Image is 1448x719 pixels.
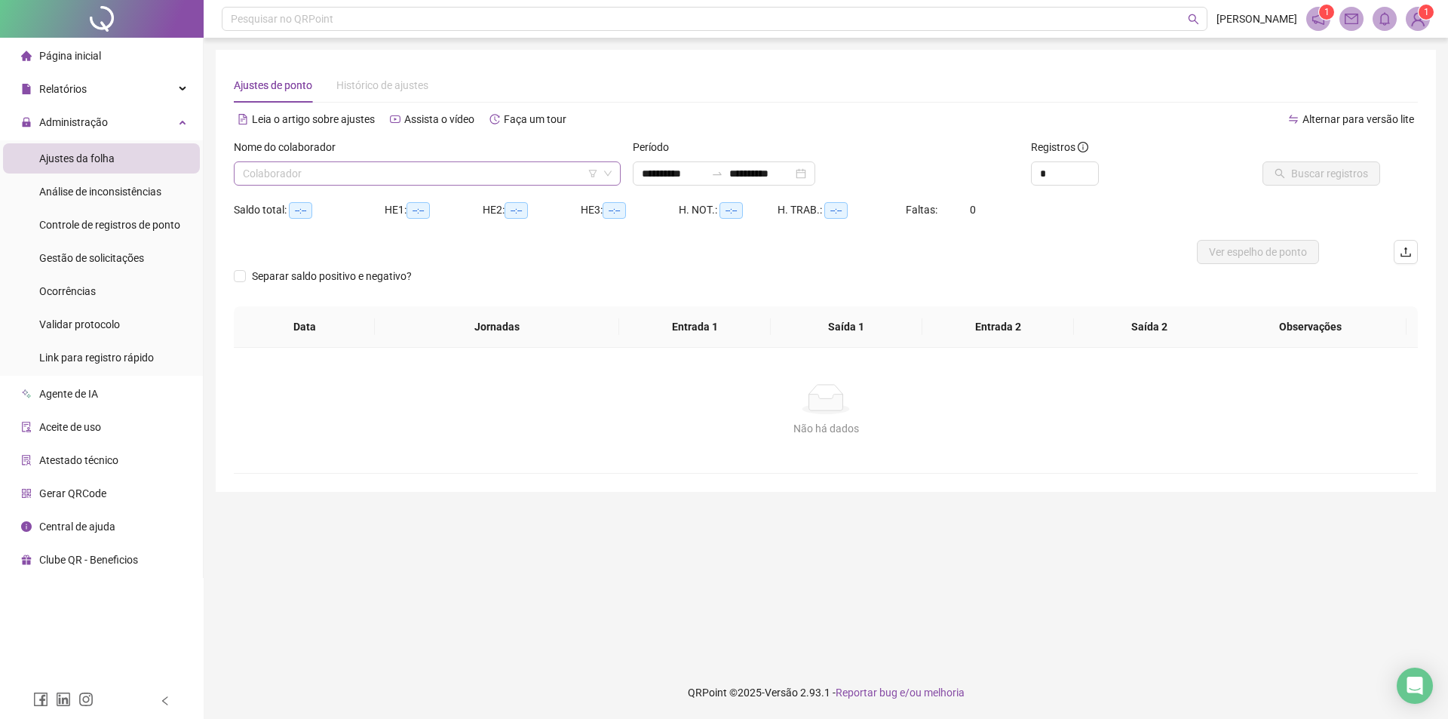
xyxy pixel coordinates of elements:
th: Observações [1214,306,1407,348]
span: [PERSON_NAME] [1216,11,1297,27]
span: Reportar bug e/ou melhoria [836,687,965,699]
span: Histórico de ajustes [336,79,428,91]
th: Entrada 1 [619,306,771,348]
span: 1 [1424,7,1429,17]
span: Validar protocolo [39,318,120,330]
button: Buscar registros [1262,161,1380,186]
span: Ajustes de ponto [234,79,312,91]
span: file [21,84,32,94]
span: qrcode [21,488,32,499]
label: Nome do colaborador [234,139,345,155]
span: linkedin [56,692,71,707]
span: gift [21,555,32,565]
span: bell [1378,12,1391,26]
span: Faltas: [906,204,940,216]
span: left [160,696,170,706]
div: Saldo total: [234,201,385,219]
sup: 1 [1319,5,1334,20]
div: Não há dados [252,420,1400,437]
div: H. TRAB.: [778,201,906,219]
span: Aceite de uso [39,421,101,433]
sup: Atualize o seu contato no menu Meus Dados [1419,5,1434,20]
span: info-circle [21,521,32,532]
span: Página inicial [39,50,101,62]
span: Clube QR - Beneficios [39,554,138,566]
span: home [21,51,32,61]
span: Gestão de solicitações [39,252,144,264]
span: info-circle [1078,142,1088,152]
span: search [1188,14,1199,25]
span: mail [1345,12,1358,26]
div: HE 2: [483,201,581,219]
span: Central de ajuda [39,521,115,533]
span: --:-- [406,202,430,219]
th: Saída 2 [1074,306,1226,348]
span: Link para registro rápido [39,352,154,364]
span: Análise de inconsistências [39,186,161,198]
span: instagram [78,692,94,707]
span: swap-right [711,167,723,180]
img: 82410 [1407,8,1429,30]
span: Faça um tour [504,113,566,125]
span: Administração [39,116,108,128]
span: Versão [765,687,798,699]
span: --:-- [719,202,743,219]
th: Jornadas [375,306,619,348]
span: --:-- [289,202,312,219]
span: Leia o artigo sobre ajustes [252,113,375,125]
span: 0 [970,204,976,216]
div: Open Intercom Messenger [1397,668,1433,704]
span: youtube [390,114,400,124]
span: --:-- [824,202,848,219]
span: Atestado técnico [39,454,118,466]
th: Data [234,306,375,348]
span: notification [1311,12,1325,26]
span: Ocorrências [39,285,96,297]
label: Período [633,139,679,155]
span: audit [21,422,32,432]
span: Alternar para versão lite [1302,113,1414,125]
span: upload [1400,246,1412,258]
span: facebook [33,692,48,707]
span: Observações [1226,318,1394,335]
span: Ajustes da folha [39,152,115,164]
span: to [711,167,723,180]
span: lock [21,117,32,128]
span: Agente de IA [39,388,98,400]
span: Registros [1031,139,1088,155]
span: --:-- [505,202,528,219]
span: Controle de registros de ponto [39,219,180,231]
span: Gerar QRCode [39,487,106,499]
th: Saída 1 [771,306,922,348]
span: swap [1288,114,1299,124]
div: H. NOT.: [679,201,778,219]
span: file-text [238,114,248,124]
span: filter [588,169,597,178]
span: 1 [1324,7,1330,17]
span: solution [21,455,32,466]
div: HE 3: [581,201,679,219]
button: Ver espelho de ponto [1197,240,1319,264]
span: --:-- [603,202,626,219]
span: down [603,169,612,178]
span: Relatórios [39,83,87,95]
span: Separar saldo positivo e negativo? [246,268,418,284]
span: history [489,114,500,124]
footer: QRPoint © 2025 - 2.93.1 - [204,666,1448,719]
span: Assista o vídeo [404,113,474,125]
th: Entrada 2 [922,306,1074,348]
div: HE 1: [385,201,483,219]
